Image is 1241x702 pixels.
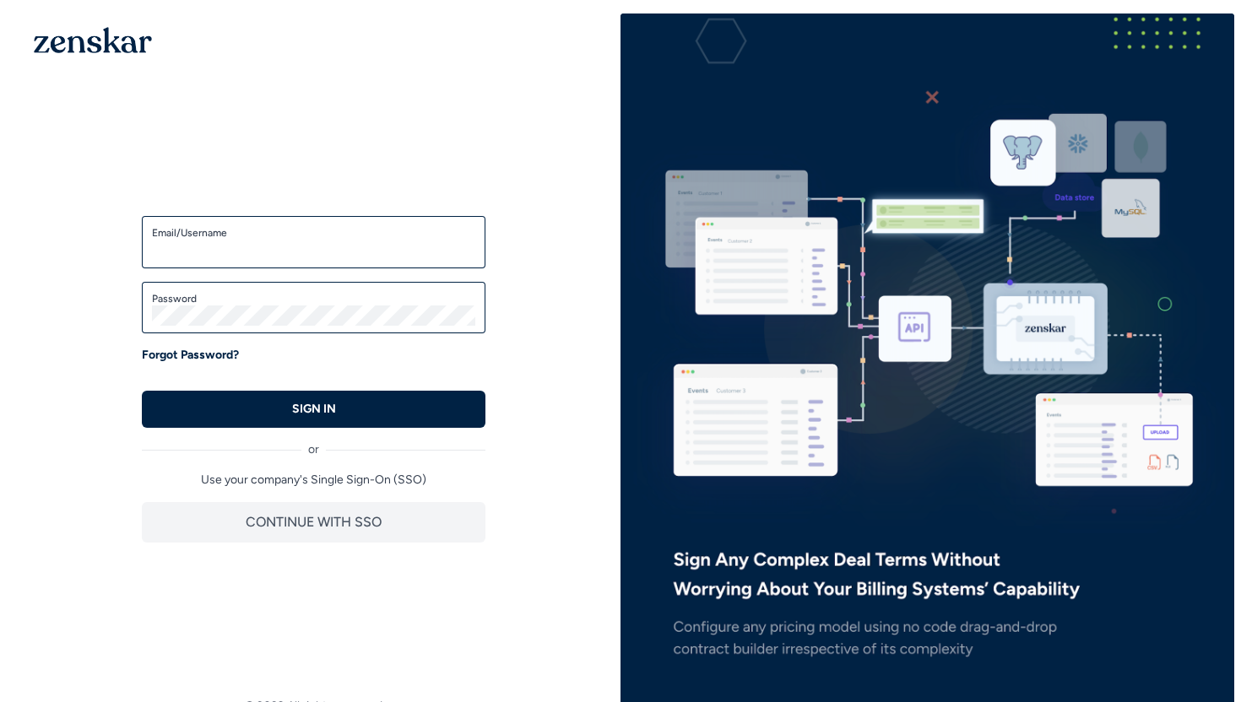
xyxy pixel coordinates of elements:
label: Email/Username [152,226,475,240]
img: 1OGAJ2xQqyY4LXKgY66KYq0eOWRCkrZdAb3gUhuVAqdWPZE9SRJmCz+oDMSn4zDLXe31Ii730ItAGKgCKgCCgCikA4Av8PJUP... [34,27,152,53]
button: SIGN IN [142,391,485,428]
p: SIGN IN [292,401,336,418]
a: Forgot Password? [142,347,239,364]
p: Use your company's Single Sign-On (SSO) [142,472,485,489]
div: or [142,428,485,458]
button: CONTINUE WITH SSO [142,502,485,543]
label: Password [152,292,475,305]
